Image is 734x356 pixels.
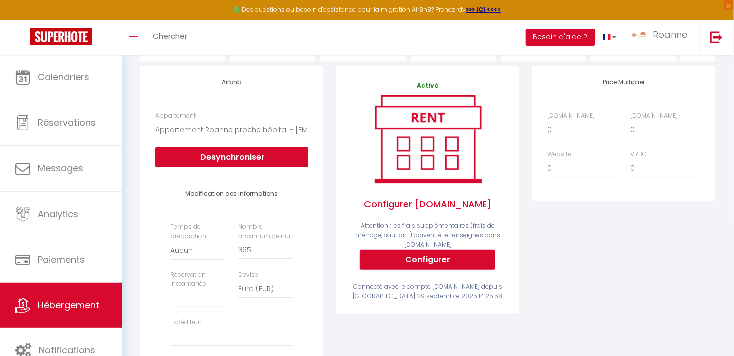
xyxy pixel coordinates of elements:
span: Configurer [DOMAIN_NAME] [351,187,504,221]
span: Paiements [38,253,85,266]
h4: Airbnb [155,79,308,86]
span: Hébergement [38,299,99,311]
p: Activé [351,81,504,91]
label: Website [547,150,571,159]
label: Temps de préparation [170,222,225,241]
label: Réservation instantanée [170,270,225,289]
label: [DOMAIN_NAME] [547,111,595,121]
a: ... Roanne [624,20,700,55]
a: >>> ICI <<<< [466,5,501,14]
span: Messages [38,162,83,174]
span: Réservations [38,116,96,129]
img: Super Booking [30,28,92,45]
button: Besoin d'aide ? [526,29,595,46]
button: Desynchroniser [155,147,308,167]
img: rent.png [364,91,492,187]
label: Devise [238,270,258,280]
span: Chercher [153,31,187,41]
h4: Price Multiplier [547,79,700,86]
span: Analytics [38,208,78,220]
span: Attention : les frais supplémentaires (frais de ménage, caution...) doivent être renseignés dans ... [355,221,500,249]
span: Calendriers [38,71,89,83]
a: Chercher [145,20,195,55]
img: logout [710,31,723,43]
img: ... [631,31,646,39]
label: Expéditeur [170,318,201,327]
label: Appartement [155,111,196,121]
label: VRBO [630,150,647,159]
h4: Modification des informations [170,190,293,197]
span: Roanne [653,28,687,41]
label: [DOMAIN_NAME] [630,111,678,121]
label: Nombre maximum de nuit [238,222,293,241]
div: Connecté avec le compte [DOMAIN_NAME] depuis [GEOGRAPHIC_DATA] 29 septembre 2025 14:25:58 [351,282,504,301]
button: Configurer [360,250,495,270]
